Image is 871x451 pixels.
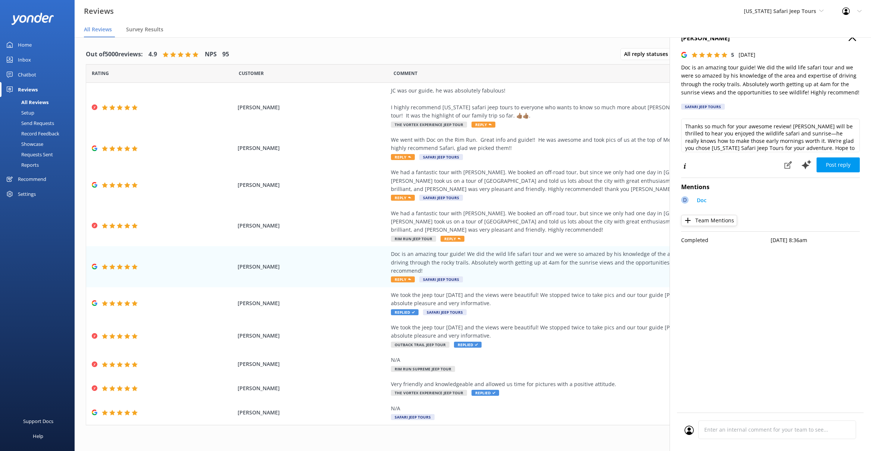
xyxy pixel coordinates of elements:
a: Setup [4,107,75,118]
div: We took the jeep tour [DATE] and the views were beautiful! We stopped twice to take pics and our ... [391,323,730,340]
h4: 95 [222,50,229,59]
div: Chatbot [18,67,36,82]
span: All reply statuses [624,50,673,58]
span: Reply [471,122,495,128]
span: Outback Trail Jeep Tour [391,342,449,348]
span: The Vortex Experience Jeep Tour [391,390,467,396]
p: [DATE] [739,51,755,59]
span: [PERSON_NAME] [238,360,387,368]
span: [PERSON_NAME] [238,408,387,417]
span: [PERSON_NAME] [238,181,387,189]
span: [PERSON_NAME] [238,144,387,152]
span: Replied [471,390,499,396]
span: [PERSON_NAME] [238,103,387,112]
div: Help [33,429,43,444]
div: Settings [18,187,36,201]
h4: Mentions [681,182,860,192]
button: Post reply [817,157,860,172]
span: Replied [454,342,482,348]
span: Safari Jeep Tours [419,195,463,201]
a: Reports [4,160,75,170]
p: [DATE] 8:36am [771,236,860,244]
div: D [681,196,689,204]
h4: [PERSON_NAME] [681,34,860,43]
span: [PERSON_NAME] [238,384,387,392]
span: All Reviews [84,26,112,33]
span: Survey Results [126,26,163,33]
div: Requests Sent [4,149,53,160]
span: [PERSON_NAME] [238,222,387,230]
div: Safari Jeep Tours [681,104,725,110]
div: Support Docs [23,414,53,429]
div: Home [18,37,32,52]
span: Safari Jeep Tours [419,154,463,160]
button: Close [849,34,856,42]
span: Question [394,70,417,77]
span: Reply [391,154,415,160]
span: Rim Run Supreme Jeep Tour [391,366,455,372]
div: Record Feedback [4,128,59,139]
div: Doc is an amazing tour guide! We did the wild life safari tour and we were so amazed by his knowl... [391,250,730,275]
div: We had a fantastic tour with [PERSON_NAME]. We booked an off-road tour, but since we only had one... [391,209,730,234]
a: Send Requests [4,118,75,128]
div: Send Requests [4,118,54,128]
div: JC was our guide, he was absolutely fabulous! I highly recommend [US_STATE] safari jeep tours to ... [391,87,730,120]
div: Reviews [18,82,38,97]
span: Reply [391,276,415,282]
a: Showcase [4,139,75,149]
span: Date [92,70,109,77]
p: Doc [697,196,706,204]
span: Reply [391,195,415,201]
a: Doc [693,196,706,206]
span: [PERSON_NAME] [238,263,387,271]
img: yonder-white-logo.png [11,13,54,25]
h4: 4.9 [148,50,157,59]
span: Safari Jeep Tours [423,309,467,315]
div: We had a fantastic tour with [PERSON_NAME]. We booked an off-road tour, but since we only had one... [391,168,730,193]
div: Setup [4,107,34,118]
div: We went with Doc on the Rim Run. Great info and guide!! He was awesome and took pics of us at the... [391,136,730,153]
span: [PERSON_NAME] [238,332,387,340]
div: Showcase [4,139,43,149]
div: N/A [391,356,730,364]
a: Requests Sent [4,149,75,160]
span: Safari Jeep Tours [419,276,463,282]
span: Reply [441,236,464,242]
span: The Vortex Experience Jeep Tour [391,122,467,128]
span: 5 [731,51,734,58]
p: Completed [681,236,771,244]
h4: NPS [205,50,217,59]
span: Safari Jeep Tours [391,414,435,420]
h4: Out of 5000 reviews: [86,50,143,59]
div: Recommend [18,172,46,187]
div: Reports [4,160,39,170]
span: Rim Run Jeep Tour [391,236,436,242]
span: Replied [391,309,419,315]
span: [US_STATE] Safari Jeep Tours [744,7,816,15]
a: Record Feedback [4,128,75,139]
span: [PERSON_NAME] [238,299,387,307]
div: All Reviews [4,97,48,107]
div: We took the jeep tour [DATE] and the views were beautiful! We stopped twice to take pics and our ... [391,291,730,308]
h3: Reviews [84,5,114,17]
p: Doc is an amazing tour guide! We did the wild life safari tour and we were so amazed by his knowl... [681,63,860,97]
span: Date [239,70,264,77]
div: Very friendly and knowledgeable and allowed us time for pictures with a positive attitude. [391,380,730,388]
textarea: Thanks so much for your awesome review! [PERSON_NAME] will be thrilled to hear you enjoyed the wi... [681,119,860,152]
img: user_profile.svg [684,426,694,435]
a: All Reviews [4,97,75,107]
div: Inbox [18,52,31,67]
button: Team Mentions [681,215,737,226]
div: N/A [391,404,730,413]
